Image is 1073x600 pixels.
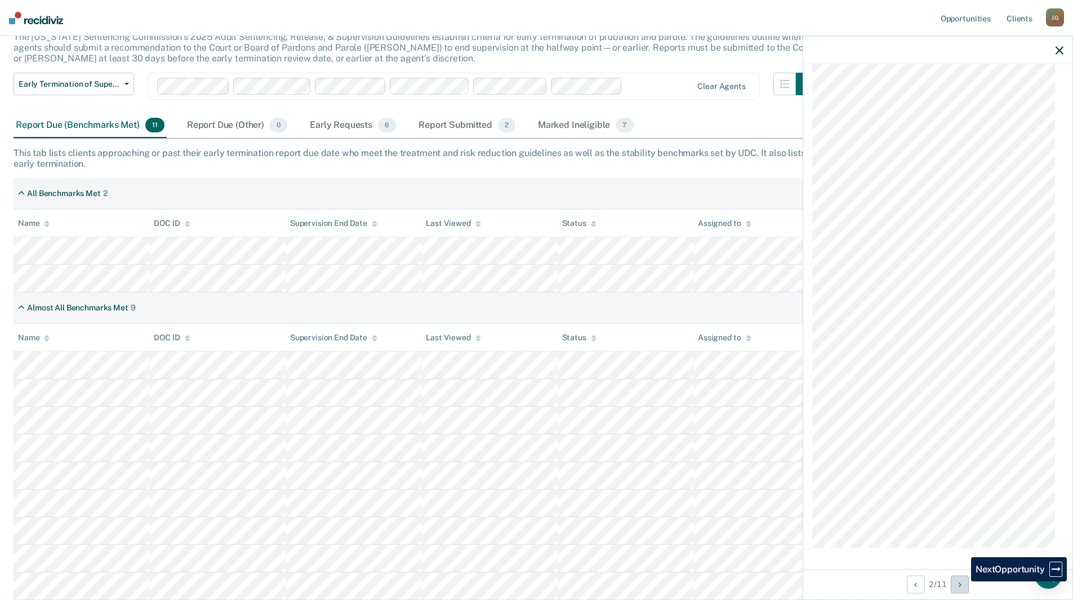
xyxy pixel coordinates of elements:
span: Early Termination of Supervision [19,79,120,89]
div: Name [18,219,50,228]
button: Next Opportunity [951,575,969,593]
span: 11 [145,118,164,132]
span: 2 [498,118,515,132]
div: Assigned to [698,219,751,228]
div: DOC ID [154,219,190,228]
span: 0 [270,118,287,132]
div: 2 [103,189,108,198]
div: Report Due (Benchmarks Met) [14,113,167,138]
div: Report Submitted [416,113,518,138]
div: Clear agents [697,82,745,91]
div: Status [562,219,596,228]
div: Supervision End Date [290,219,377,228]
div: 2 / 11 [803,569,1072,599]
div: Early Requests [308,113,398,138]
button: Previous Opportunity [907,575,925,593]
div: Marked Ineligible [536,113,636,138]
img: Recidiviz [9,12,63,24]
div: 9 [131,303,136,313]
div: Report Due (Other) [185,113,290,138]
div: J G [1046,8,1064,26]
span: 6 [378,118,396,132]
div: Open Intercom Messenger [1035,562,1062,589]
div: Name [18,333,50,343]
div: Last Viewed [426,219,480,228]
p: The [US_STATE] Sentencing Commission’s 2025 Adult Sentencing, Release, & Supervision Guidelines e... [14,32,815,64]
div: This tab lists clients approaching or past their early termination report due date who meet the t... [14,148,1059,169]
div: DOC ID [154,333,190,343]
div: Almost All Benchmarks Met [27,303,128,313]
div: Status [562,333,596,343]
div: Last Viewed [426,333,480,343]
span: 7 [616,118,633,132]
div: Assigned to [698,333,751,343]
div: Supervision End Date [290,333,377,343]
div: All Benchmarks Met [27,189,100,198]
